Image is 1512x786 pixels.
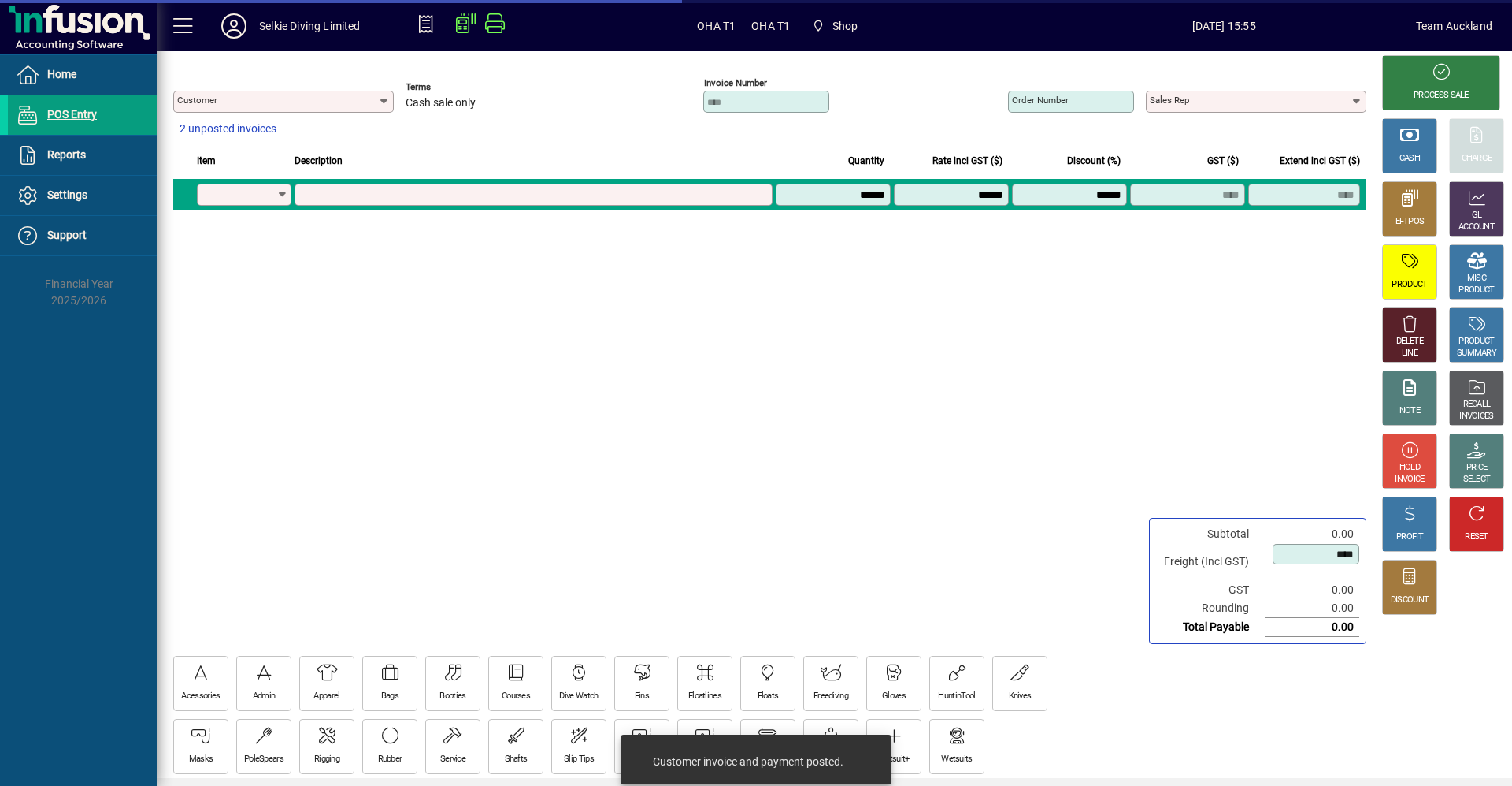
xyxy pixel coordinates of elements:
[47,229,87,241] span: Support
[295,152,343,169] span: Description
[559,691,598,702] div: Dive Watch
[697,13,736,39] span: OHA T1
[1156,581,1265,599] td: GST
[47,188,87,201] span: Settings
[406,82,500,92] span: Terms
[1265,599,1359,618] td: 0.00
[1265,581,1359,599] td: 0.00
[1395,474,1424,486] div: INVOICE
[1399,153,1420,165] div: CASH
[564,754,594,766] div: Slip Tips
[1465,531,1488,543] div: RESET
[1009,691,1032,702] div: Knives
[635,691,649,702] div: Fins
[1399,405,1420,417] div: NOTE
[1156,525,1265,543] td: Subtotal
[197,152,216,169] span: Item
[832,13,858,39] span: Shop
[653,754,843,769] div: Customer invoice and payment posted.
[1466,462,1488,474] div: PRICE
[505,754,528,766] div: Shafts
[1391,594,1429,606] div: DISCOUNT
[1396,336,1423,348] div: DELETE
[751,13,790,39] span: OHA T1
[806,12,864,40] span: Shop
[1395,216,1425,228] div: EFTPOS
[173,115,283,143] button: 2 unposted invoices
[1067,152,1121,169] span: Discount (%)
[313,691,339,702] div: Apparel
[1458,285,1494,296] div: PRODUCT
[1280,152,1360,169] span: Extend incl GST ($)
[1463,474,1491,486] div: SELECT
[253,691,276,702] div: Admin
[941,754,972,766] div: Wetsuits
[1467,273,1486,285] div: MISC
[1032,13,1416,39] span: [DATE] 15:55
[1458,222,1495,233] div: ACCOUNT
[1414,90,1469,102] div: PROCESS SALE
[1459,411,1493,423] div: INVOICES
[848,152,884,169] span: Quantity
[1457,348,1496,359] div: SUMMARY
[406,97,476,110] span: Cash sale only
[878,754,909,766] div: Wetsuit+
[1416,13,1492,39] div: Team Auckland
[1392,279,1427,291] div: PRODUCT
[314,754,339,766] div: Rigging
[8,55,157,95] a: Home
[1156,543,1265,581] td: Freight (Incl GST)
[938,691,975,702] div: HuntinTool
[47,108,97,121] span: POS Entry
[47,148,86,161] span: Reports
[8,176,157,215] a: Settings
[1396,531,1423,543] div: PROFIT
[181,691,220,702] div: Acessories
[1472,210,1482,222] div: GL
[1012,95,1069,106] mat-label: Order number
[882,691,906,702] div: Gloves
[189,754,213,766] div: Masks
[688,691,721,702] div: Floatlines
[259,13,361,39] div: Selkie Diving Limited
[1399,462,1420,474] div: HOLD
[440,754,465,766] div: Service
[8,216,157,255] a: Support
[177,95,217,106] mat-label: Customer
[1463,399,1491,411] div: RECALL
[932,152,1002,169] span: Rate incl GST ($)
[1156,618,1265,637] td: Total Payable
[502,691,530,702] div: Courses
[439,691,465,702] div: Booties
[1156,599,1265,618] td: Rounding
[180,121,276,137] span: 2 unposted invoices
[8,136,157,175] a: Reports
[244,754,283,766] div: PoleSpears
[1458,336,1494,348] div: PRODUCT
[1265,618,1359,637] td: 0.00
[209,12,259,40] button: Profile
[758,691,779,702] div: Floats
[1207,152,1239,169] span: GST ($)
[47,68,76,80] span: Home
[381,691,398,702] div: Bags
[1150,95,1189,106] mat-label: Sales rep
[1462,153,1492,165] div: CHARGE
[378,754,402,766] div: Rubber
[813,691,848,702] div: Freediving
[1265,525,1359,543] td: 0.00
[1402,348,1417,359] div: LINE
[704,77,767,88] mat-label: Invoice number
